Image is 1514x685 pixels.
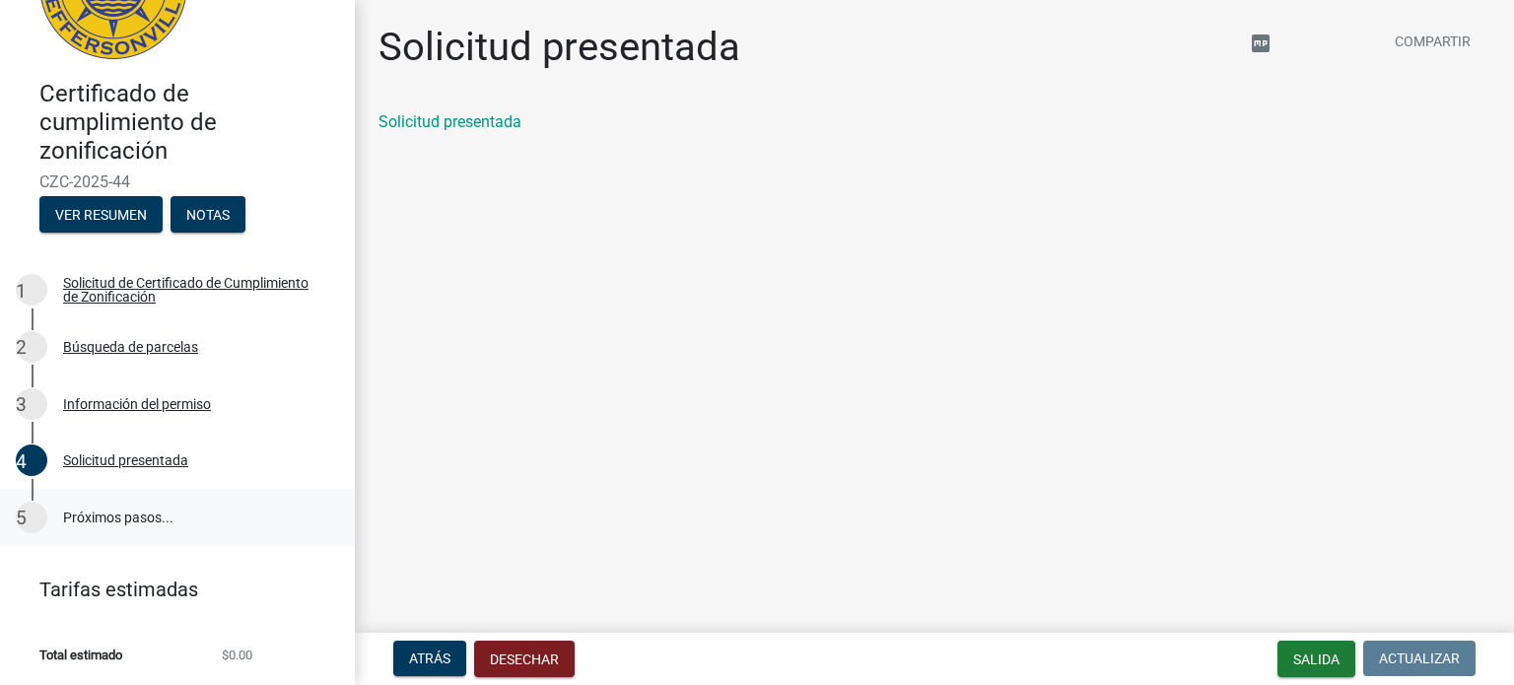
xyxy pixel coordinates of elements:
[63,275,309,305] font: Solicitud de Certificado de Cumplimiento de Zonificación
[393,641,466,676] button: Atrás
[39,648,122,662] font: Total estimado
[1379,651,1460,666] font: Actualizar
[16,280,27,303] font: 1
[378,112,521,131] a: Solicitud presentada
[16,507,27,529] font: 5
[1363,641,1476,676] button: Actualizar
[409,651,450,666] font: Atrás
[63,339,198,355] font: Búsqueda de parcelas
[490,651,559,667] font: Desechar
[63,452,188,468] font: Solicitud presentada
[474,641,575,677] button: Desechar
[39,578,198,601] font: Tarifas estimadas
[171,208,245,224] wm-modal-confirm: Notas
[1186,24,1486,62] button: compartirCompartir
[63,396,211,412] font: Información del permiso
[39,172,130,191] font: CZC-2025-44
[186,207,230,223] font: Notas
[16,450,27,473] font: 4
[1293,651,1340,667] font: Salida
[55,207,147,223] font: Ver resumen
[1202,32,1391,55] font: compartir
[378,24,740,70] font: Solicitud presentada
[39,208,163,224] wm-modal-confirm: Resumen
[1395,34,1471,49] font: Compartir
[39,80,217,165] font: Certificado de cumplimiento de zonificación
[1277,641,1355,677] button: Salida
[16,336,27,359] font: 2
[63,510,173,525] font: Próximos pasos...
[16,393,27,416] font: 3
[222,648,252,662] font: $0.00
